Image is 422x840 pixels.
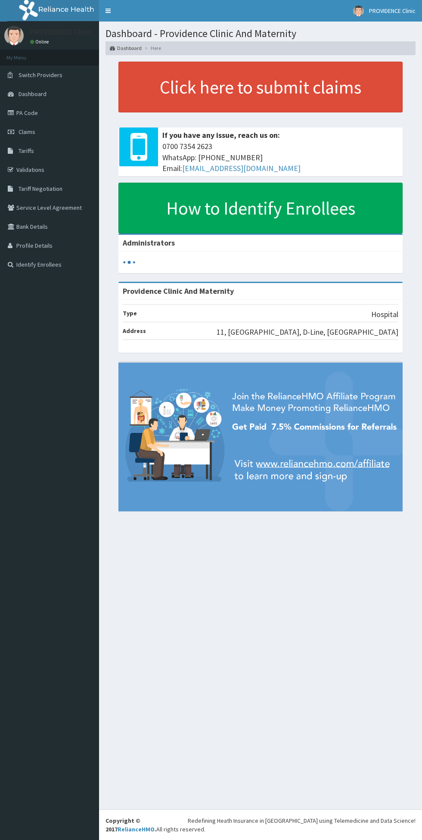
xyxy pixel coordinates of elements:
[99,809,422,840] footer: All rights reserved.
[118,62,403,112] a: Click here to submit claims
[123,238,175,248] b: Administrators
[182,163,301,173] a: [EMAIL_ADDRESS][DOMAIN_NAME]
[123,327,146,335] b: Address
[162,141,398,174] span: 0700 7354 2623 WhatsApp: [PHONE_NUMBER] Email:
[30,28,92,36] p: PROVIDENCE Clinic
[105,28,416,39] h1: Dashboard - Providence Clinic And Maternity
[123,309,137,317] b: Type
[371,309,398,320] p: Hospital
[110,44,142,52] a: Dashboard
[217,327,398,338] p: 11, [GEOGRAPHIC_DATA], D-Line, [GEOGRAPHIC_DATA]
[123,286,234,296] strong: Providence Clinic And Maternity
[118,825,155,833] a: RelianceHMO
[4,26,24,45] img: User Image
[19,90,47,98] span: Dashboard
[19,71,62,79] span: Switch Providers
[143,44,161,52] li: Here
[369,7,416,15] span: PROVIDENCE Clinic
[118,183,403,233] a: How to Identify Enrollees
[19,128,35,136] span: Claims
[162,130,280,140] b: If you have any issue, reach us on:
[30,39,51,45] a: Online
[105,817,156,833] strong: Copyright © 2017 .
[188,816,416,825] div: Redefining Heath Insurance in [GEOGRAPHIC_DATA] using Telemedicine and Data Science!
[19,147,34,155] span: Tariffs
[118,363,403,511] img: provider-team-banner.png
[123,256,136,269] svg: audio-loading
[19,185,62,193] span: Tariff Negotiation
[353,6,364,16] img: User Image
